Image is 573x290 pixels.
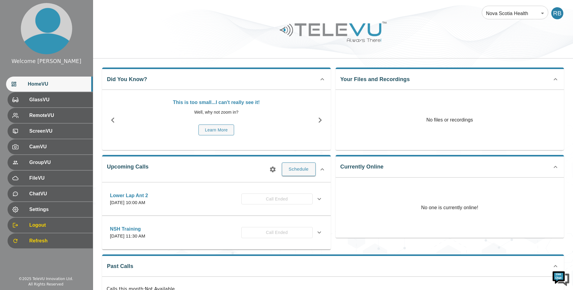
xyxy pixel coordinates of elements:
span: ChatVU [29,190,88,197]
div: All Rights Reserved [28,282,63,287]
div: GroupVU [8,155,93,170]
p: No files or recordings [336,90,564,150]
span: Settings [29,206,88,213]
div: Refresh [8,233,93,248]
div: CamVU [8,139,93,154]
span: RemoteVU [29,112,88,119]
p: Well, why not zoom in? [127,109,306,115]
div: RemoteVU [8,108,93,123]
span: FileVU [29,175,88,182]
div: Logout [8,218,93,233]
p: This is too small...I can't really see it! [127,99,306,106]
div: HomeVU [6,77,93,92]
button: Learn More [198,125,234,136]
div: ChatVU [8,186,93,201]
div: © 2025 TeleVU Innovation Ltd. [18,276,73,282]
span: CamVU [29,143,88,150]
span: GlassVU [29,96,88,103]
span: Logout [29,222,88,229]
div: Nova Scotia Health [482,5,548,22]
img: Logo [279,19,388,44]
div: FileVU [8,171,93,186]
span: ScreenVU [29,128,88,135]
span: Refresh [29,237,88,244]
span: GroupVU [29,159,88,166]
div: NSH Training[DATE] 11:30 AMCall Ended [105,222,328,243]
div: Lower Lap Ant 2[DATE] 10:00 AMCall Ended [105,188,328,210]
p: [DATE] 10:00 AM [110,199,148,206]
div: GlassVU [8,92,93,107]
div: Settings [8,202,93,217]
div: RB [551,7,563,19]
img: profile.png [21,3,72,54]
button: Schedule [282,162,316,176]
div: Welcome [PERSON_NAME] [11,57,81,65]
p: NSH Training [110,225,145,233]
img: Chat Widget [552,269,570,287]
div: ScreenVU [8,124,93,139]
span: HomeVU [28,80,88,88]
p: [DATE] 11:30 AM [110,233,145,240]
p: No one is currently online! [421,178,478,238]
p: Lower Lap Ant 2 [110,192,148,199]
